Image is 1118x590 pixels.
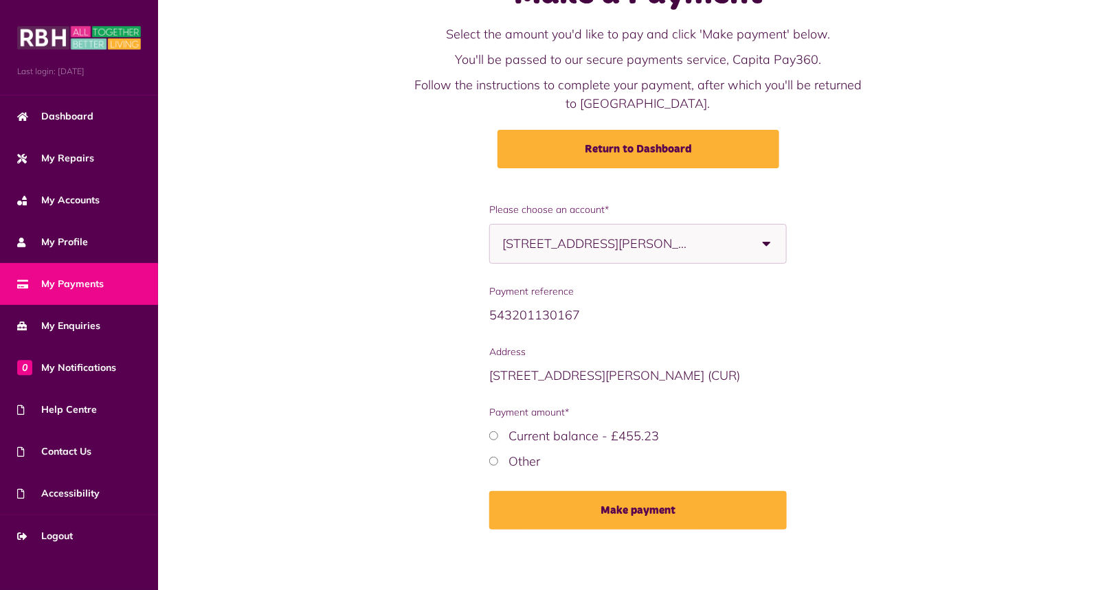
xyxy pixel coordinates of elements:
[17,360,32,375] span: 0
[497,130,779,168] a: Return to Dashboard
[412,50,864,69] p: You'll be passed to our secure payments service, Capita Pay360.
[508,428,659,444] label: Current balance - £455.23
[17,444,91,459] span: Contact Us
[17,151,94,166] span: My Repairs
[17,277,104,291] span: My Payments
[412,25,864,43] p: Select the amount you'd like to pay and click 'Make payment' below.
[17,235,88,249] span: My Profile
[17,24,141,52] img: MyRBH
[17,65,141,78] span: Last login: [DATE]
[17,319,100,333] span: My Enquiries
[489,284,786,299] span: Payment reference
[502,225,691,263] span: [STREET_ADDRESS][PERSON_NAME]
[489,307,580,323] span: 543201130167
[17,402,97,417] span: Help Centre
[17,109,93,124] span: Dashboard
[489,203,786,217] span: Please choose an account*
[17,529,73,543] span: Logout
[489,491,786,530] button: Make payment
[489,345,786,359] span: Address
[489,367,740,383] span: [STREET_ADDRESS][PERSON_NAME] (CUR)
[17,361,116,375] span: My Notifications
[412,76,864,113] p: Follow the instructions to complete your payment, after which you'll be returned to [GEOGRAPHIC_D...
[489,405,786,420] span: Payment amount*
[17,193,100,207] span: My Accounts
[508,453,540,469] label: Other
[17,486,100,501] span: Accessibility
